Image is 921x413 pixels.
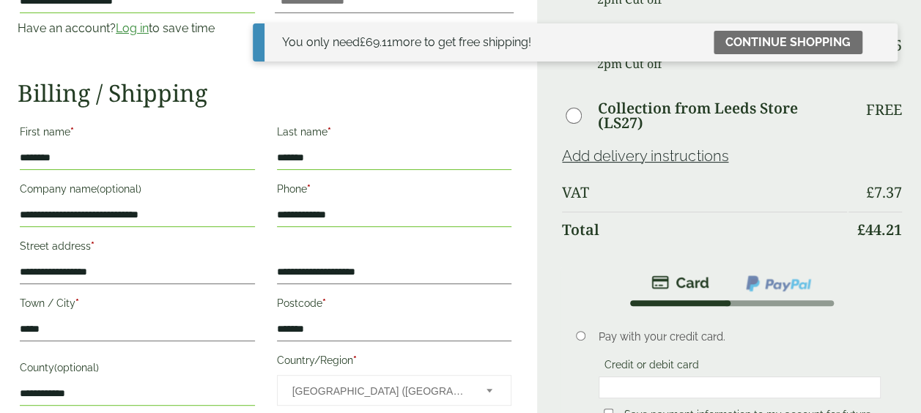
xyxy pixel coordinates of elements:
abbr: required [322,297,326,309]
a: Continue shopping [714,31,862,54]
span: £ [360,35,366,49]
label: Collection from Leeds Store (LS27) [598,101,847,130]
label: Country/Region [277,350,512,375]
abbr: required [328,126,331,138]
p: Have an account? to save time [18,20,257,37]
span: £ [866,182,874,202]
label: Town / City [20,293,255,318]
span: (optional) [97,183,141,195]
th: Total [562,212,847,248]
label: Company name [20,179,255,204]
label: County [20,357,255,382]
abbr: required [70,126,74,138]
span: United Kingdom (UK) [292,376,467,406]
abbr: required [75,297,79,309]
label: Last name [277,122,512,146]
span: Country/Region [277,375,512,406]
label: Phone [277,179,512,204]
span: 69.11 [360,35,392,49]
span: (optional) [54,362,99,373]
img: ppcp-gateway.png [744,274,813,293]
bdi: 7.37 [866,182,902,202]
label: Credit or debit card [599,359,705,375]
a: Log in [116,21,149,35]
p: Free [866,101,902,119]
label: Street address [20,236,255,261]
label: Postcode [277,293,512,318]
bdi: 44.21 [857,220,902,239]
iframe: Secure card payment input frame [603,381,876,394]
a: Add delivery instructions [562,147,728,165]
abbr: required [91,240,95,252]
label: First name [20,122,255,146]
abbr: required [307,183,311,195]
div: You only need more to get free shipping! [282,34,531,51]
img: stripe.png [651,274,709,291]
p: Pay with your credit card. [599,329,881,345]
span: £ [857,220,865,239]
th: VAT [562,175,847,210]
h2: Billing / Shipping [18,79,514,107]
abbr: required [353,354,357,366]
